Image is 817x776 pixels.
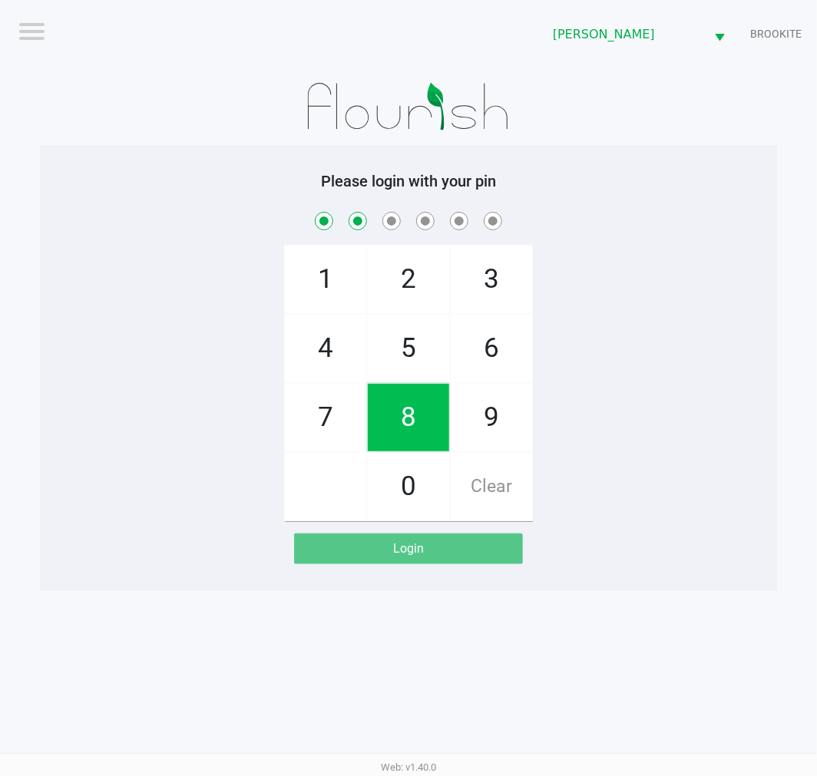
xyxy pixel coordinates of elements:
span: 5 [368,315,449,382]
button: Select [705,16,734,52]
span: 7 [285,384,366,451]
span: 3 [451,246,532,313]
span: Clear [451,453,532,520]
span: 0 [368,453,449,520]
span: 2 [368,246,449,313]
span: 8 [368,384,449,451]
span: 1 [285,246,366,313]
span: 6 [451,315,532,382]
span: Web: v1.40.0 [381,761,436,773]
span: BROOKITE [750,26,802,42]
span: 4 [285,315,366,382]
span: [PERSON_NAME] [553,25,696,44]
h5: Please login with your pin [51,172,766,190]
span: 9 [451,384,532,451]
